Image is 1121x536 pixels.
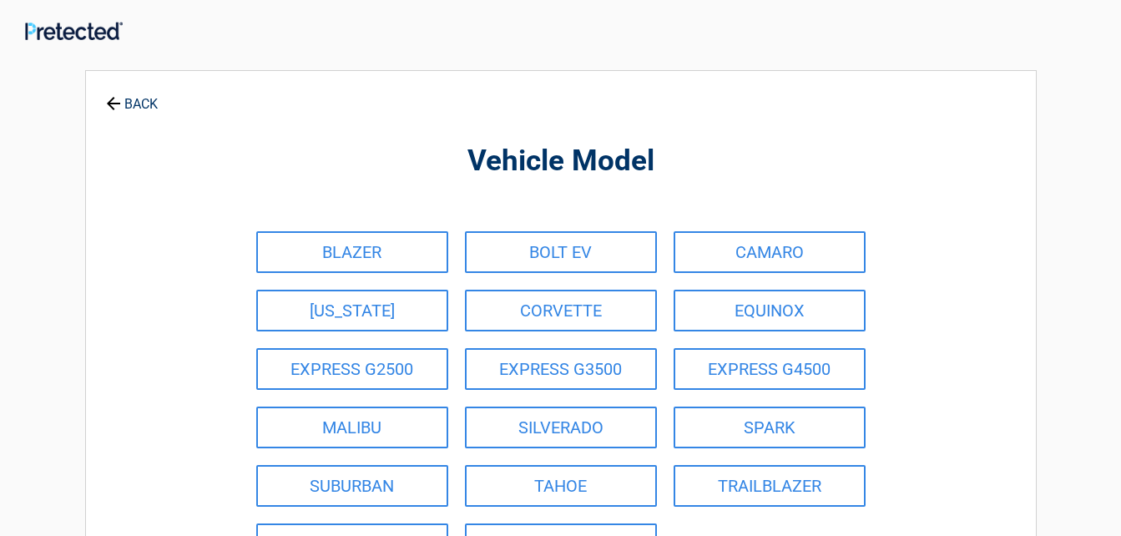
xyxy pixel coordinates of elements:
a: SUBURBAN [256,465,448,507]
a: EXPRESS G4500 [674,348,866,390]
a: BLAZER [256,231,448,273]
a: EXPRESS G2500 [256,348,448,390]
a: SPARK [674,407,866,448]
a: BACK [103,82,161,111]
h2: Vehicle Model [178,142,944,181]
a: CAMARO [674,231,866,273]
a: BOLT EV [465,231,657,273]
a: EXPRESS G3500 [465,348,657,390]
a: TAHOE [465,465,657,507]
img: Main Logo [25,22,123,39]
a: [US_STATE] [256,290,448,331]
a: CORVETTE [465,290,657,331]
a: SILVERADO [465,407,657,448]
a: EQUINOX [674,290,866,331]
a: TRAILBLAZER [674,465,866,507]
a: MALIBU [256,407,448,448]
